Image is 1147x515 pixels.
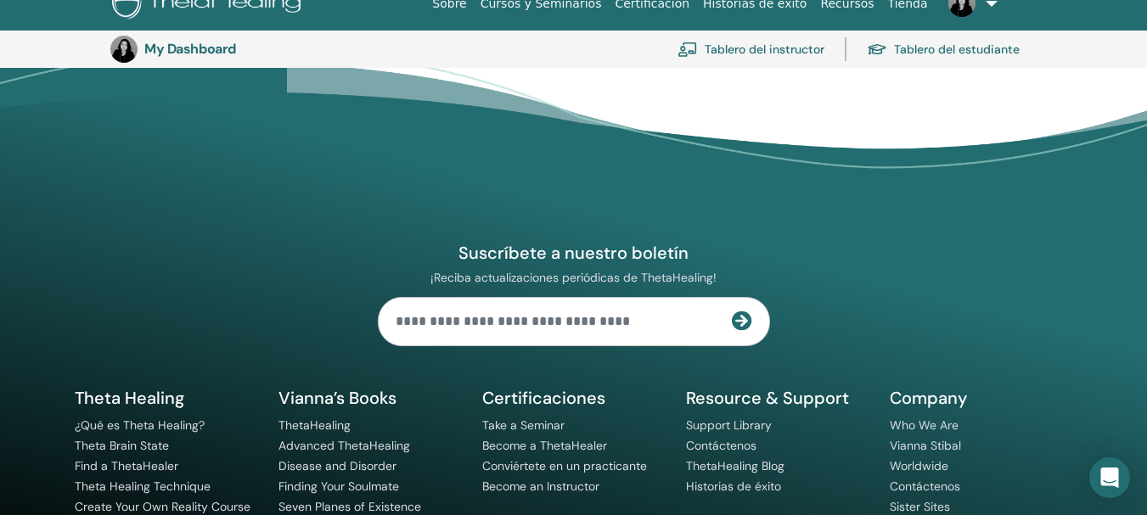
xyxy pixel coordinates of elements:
img: graduation-cap.svg [867,42,887,57]
a: Become a ThetaHealer [482,438,607,453]
a: Tablero del instructor [678,31,824,68]
a: Seven Planes of Existence [278,499,421,514]
a: Historias de éxito [686,479,781,494]
a: ThetaHealing [278,417,351,433]
a: Support Library [686,417,772,433]
div: Open Intercom Messenger [1089,457,1130,498]
img: chalkboard-teacher.svg [678,42,698,57]
a: Contáctenos [890,479,960,494]
a: ThetaHealing Blog [686,458,784,473]
a: Advanced ThetaHealing [278,438,410,453]
a: Finding Your Soulmate [278,479,399,494]
p: ¡Reciba actualizaciones periódicas de ThetaHealing! [378,270,770,285]
a: Worldwide [890,458,948,473]
a: Theta Brain State [75,438,169,453]
h4: Suscríbete a nuestro boletín [378,242,770,264]
a: Take a Seminar [482,417,565,433]
h5: Company [890,387,1073,409]
h5: Certificaciones [482,387,666,409]
img: default.jpg [110,36,138,63]
h3: My Dashboard [144,41,314,57]
a: Disease and Disorder [278,458,396,473]
h5: Resource & Support [686,387,869,409]
h5: Theta Healing [75,387,258,409]
a: Who We Are [890,417,959,433]
a: Sister Sites [890,499,950,514]
a: Find a ThetaHealer [75,458,178,473]
a: ¿Qué es Theta Healing? [75,417,205,433]
a: Create Your Own Reality Course [75,499,250,514]
a: Tablero del estudiante [867,31,1020,68]
h5: Vianna’s Books [278,387,462,409]
a: Conviértete en un practicante [482,458,647,473]
a: Vianna Stibal [890,438,961,453]
a: Become an Instructor [482,479,599,494]
a: Theta Healing Technique [75,479,211,494]
a: Contáctenos [686,438,756,453]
